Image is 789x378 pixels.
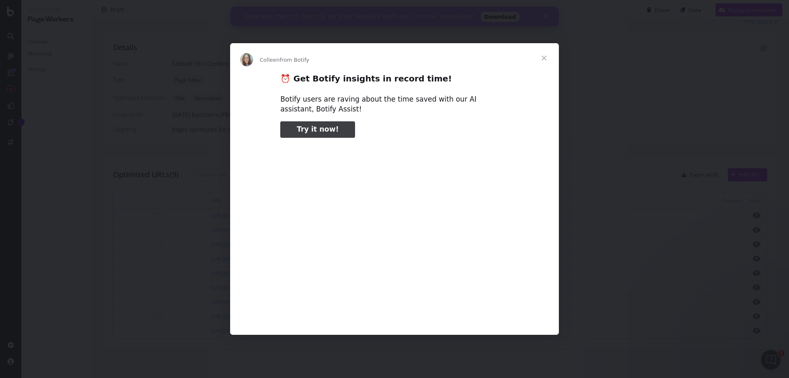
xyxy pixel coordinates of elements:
[280,121,355,138] a: Try it now!
[13,6,244,14] div: View key metrics directly on your website with our Chrome extension!
[297,125,339,133] span: Try it now!
[280,73,509,88] h2: ⏰ Get Botify insights in record time!
[280,57,309,63] span: from Botify
[313,7,321,12] div: Close
[280,95,509,114] div: Botify users are raving about the time saved with our AI assistant, Botify Assist!
[251,5,289,15] a: Download
[529,43,559,73] span: Close
[223,145,566,316] video: Play video
[260,57,280,63] span: Colleen
[240,53,253,66] img: Profile image for Colleen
